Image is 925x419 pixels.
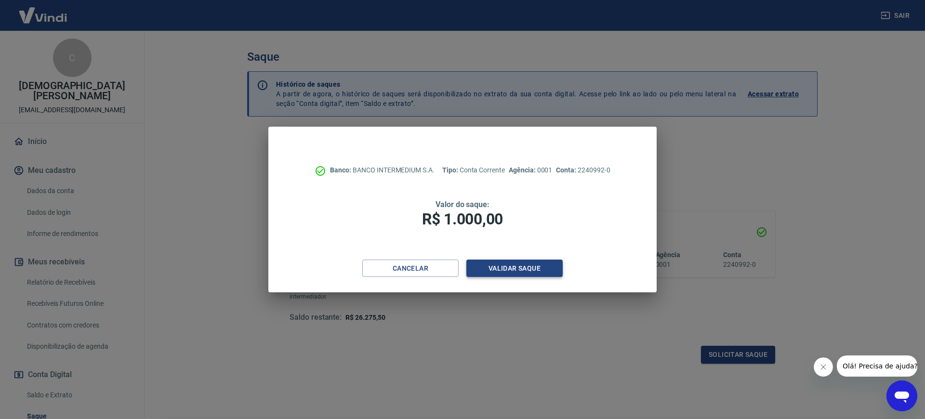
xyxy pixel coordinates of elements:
span: Tipo: [442,166,460,174]
p: Conta Corrente [442,165,505,175]
p: BANCO INTERMEDIUM S.A. [330,165,435,175]
span: Banco: [330,166,353,174]
span: Conta: [556,166,578,174]
p: 0001 [509,165,552,175]
span: Valor do saque: [436,200,489,209]
span: Agência: [509,166,537,174]
span: R$ 1.000,00 [422,210,503,228]
iframe: Botão para abrir a janela de mensagens [886,380,917,411]
iframe: Mensagem da empresa [837,355,917,377]
span: Olá! Precisa de ajuda? [6,7,81,14]
button: Validar saque [466,260,563,277]
p: 2240992-0 [556,165,610,175]
button: Cancelar [362,260,459,277]
iframe: Fechar mensagem [814,357,833,377]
